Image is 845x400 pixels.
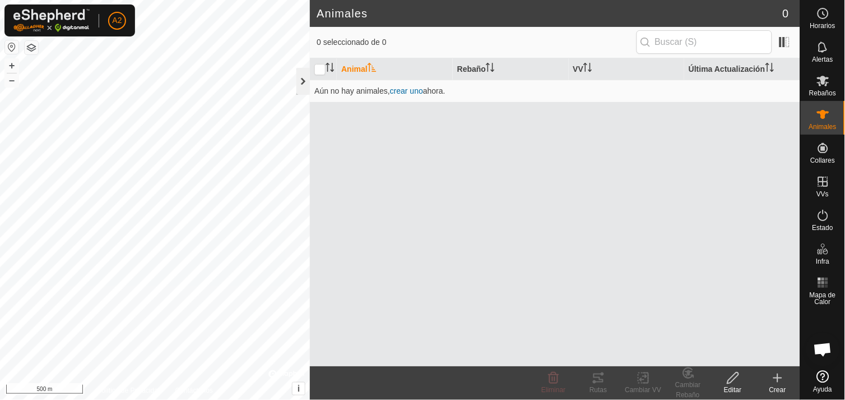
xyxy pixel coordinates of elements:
[112,15,122,26] span: A2
[621,385,666,395] div: Cambiar VV
[368,65,377,73] p-sorticon: Activar para ordenar
[810,157,835,164] span: Collares
[576,385,621,395] div: Rutas
[812,56,833,63] span: Alertas
[317,7,783,20] h2: Animales
[175,385,213,396] a: Contáctenos
[390,86,423,95] span: crear uno
[310,80,800,102] td: Aún no hay animales, ahora.
[814,386,833,393] span: Ayuda
[810,22,835,29] span: Horarios
[298,384,300,393] span: i
[5,73,18,87] button: –
[541,386,565,394] span: Eliminar
[5,59,18,72] button: +
[337,58,453,80] th: Animal
[5,40,18,54] button: Restablecer Mapa
[816,258,829,265] span: Infra
[812,224,833,231] span: Estado
[637,30,772,54] input: Buscar (S)
[806,333,840,366] div: Chat abierto
[453,58,569,80] th: Rebaño
[326,65,335,73] p-sorticon: Activar para ordenar
[486,65,495,73] p-sorticon: Activar para ordenar
[25,41,38,54] button: Capas del Mapa
[801,366,845,397] a: Ayuda
[711,385,755,395] div: Editar
[569,58,685,80] th: VV
[809,123,837,130] span: Animales
[755,385,800,395] div: Crear
[666,380,711,400] div: Cambiar Rebaño
[783,5,789,22] span: 0
[804,292,842,305] span: Mapa de Calor
[809,90,836,96] span: Rebaños
[317,36,636,48] span: 0 seleccionado de 0
[765,65,774,73] p-sorticon: Activar para ordenar
[13,9,90,32] img: Logo Gallagher
[292,383,305,395] button: i
[583,65,592,73] p-sorticon: Activar para ordenar
[97,385,161,396] a: Política de Privacidad
[684,58,800,80] th: Última Actualización
[816,191,829,197] span: VVs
